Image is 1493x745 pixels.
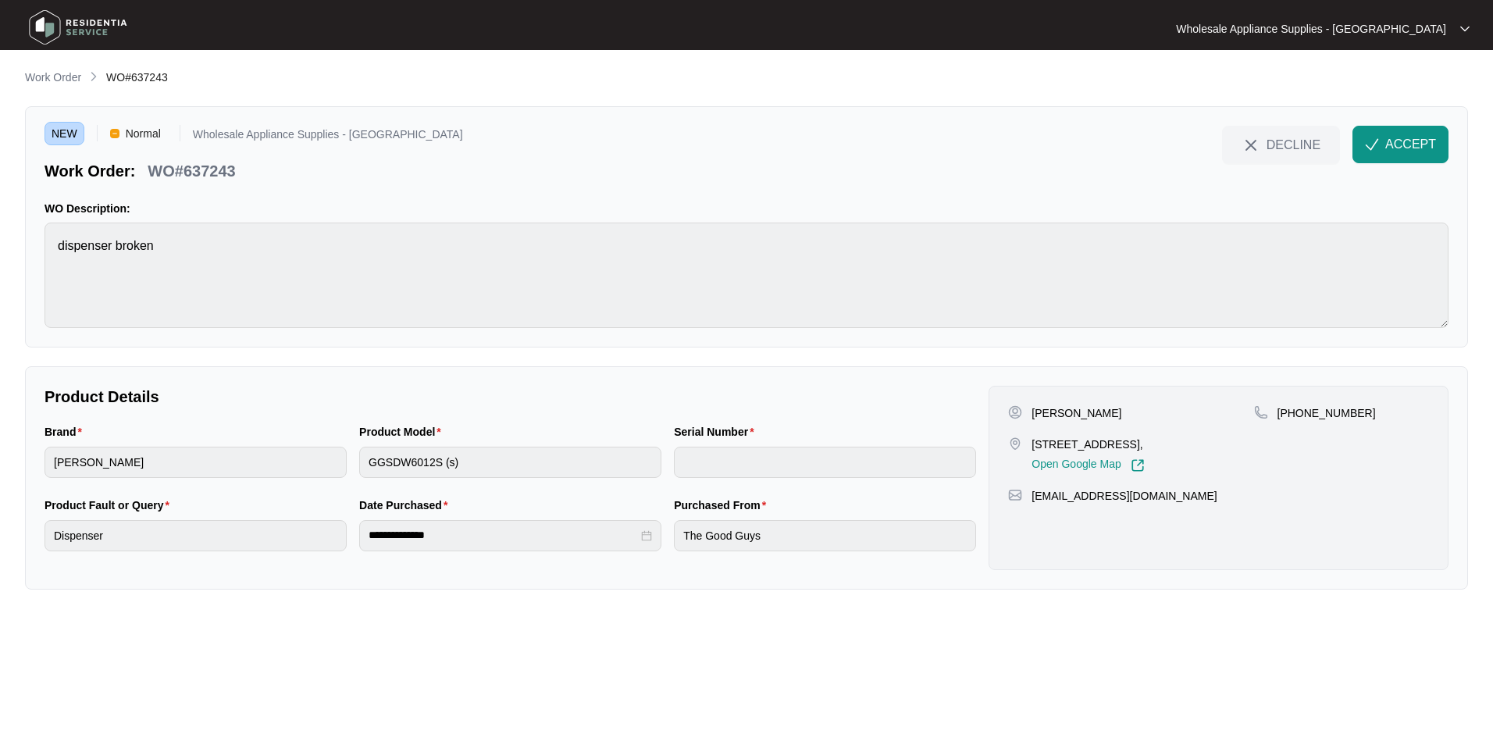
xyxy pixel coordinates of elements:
[1254,405,1268,419] img: map-pin
[148,160,235,182] p: WO#637243
[1008,488,1022,502] img: map-pin
[1032,458,1144,472] a: Open Google Map
[1365,137,1379,151] img: check-Icon
[25,70,81,85] p: Work Order
[23,4,133,51] img: residentia service logo
[1385,135,1436,154] span: ACCEPT
[1131,458,1145,472] img: Link-External
[359,447,661,478] input: Product Model
[674,497,772,513] label: Purchased From
[1008,405,1022,419] img: user-pin
[1267,136,1320,153] span: DECLINE
[45,447,347,478] input: Brand
[1176,21,1446,37] p: Wholesale Appliance Supplies - [GEOGRAPHIC_DATA]
[119,122,167,145] span: Normal
[193,129,463,145] p: Wholesale Appliance Supplies - [GEOGRAPHIC_DATA]
[1277,405,1376,421] p: [PHONE_NUMBER]
[1222,126,1340,163] button: close-IconDECLINE
[45,122,84,145] span: NEW
[1242,136,1260,155] img: close-Icon
[45,424,88,440] label: Brand
[1460,25,1470,33] img: dropdown arrow
[674,447,976,478] input: Serial Number
[359,424,447,440] label: Product Model
[106,71,168,84] span: WO#637243
[87,70,100,83] img: chevron-right
[22,70,84,87] a: Work Order
[45,386,976,408] p: Product Details
[1352,126,1448,163] button: check-IconACCEPT
[369,527,638,544] input: Date Purchased
[1008,437,1022,451] img: map-pin
[1032,437,1144,452] p: [STREET_ADDRESS],
[110,129,119,138] img: Vercel Logo
[45,201,1448,216] p: WO Description:
[45,520,347,551] input: Product Fault or Query
[45,497,176,513] label: Product Fault or Query
[674,520,976,551] input: Purchased From
[1032,488,1217,504] p: [EMAIL_ADDRESS][DOMAIN_NAME]
[45,223,1448,328] textarea: dispenser broken
[45,160,135,182] p: Work Order:
[1032,405,1121,421] p: [PERSON_NAME]
[674,424,760,440] label: Serial Number
[359,497,454,513] label: Date Purchased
